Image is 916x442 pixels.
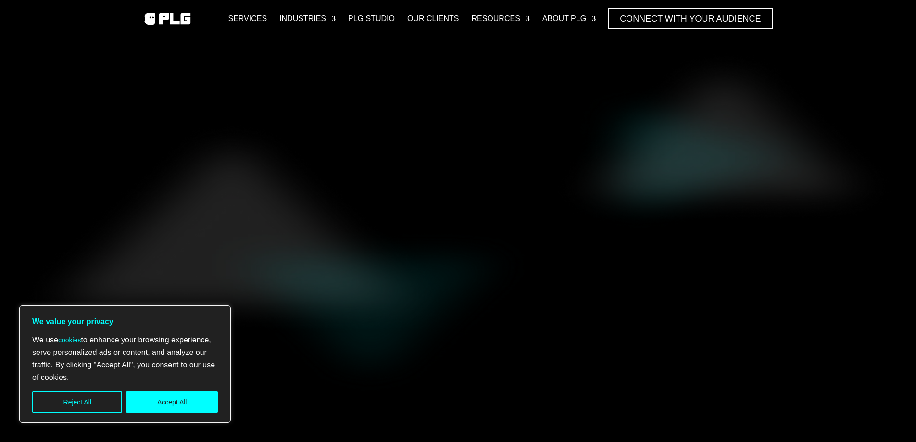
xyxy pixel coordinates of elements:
button: Accept All [126,391,218,413]
p: We use to enhance your browsing experience, serve personalized ads or content, and analyze our tr... [32,334,218,384]
a: Industries [279,8,336,29]
button: Reject All [32,391,122,413]
a: Services [228,8,267,29]
a: Resources [471,8,529,29]
a: Our Clients [407,8,459,29]
a: About PLG [542,8,596,29]
a: Connect with Your Audience [608,8,772,29]
a: cookies [58,336,81,344]
p: We value your privacy [32,316,218,328]
div: We value your privacy [19,305,231,423]
a: PLG Studio [348,8,395,29]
